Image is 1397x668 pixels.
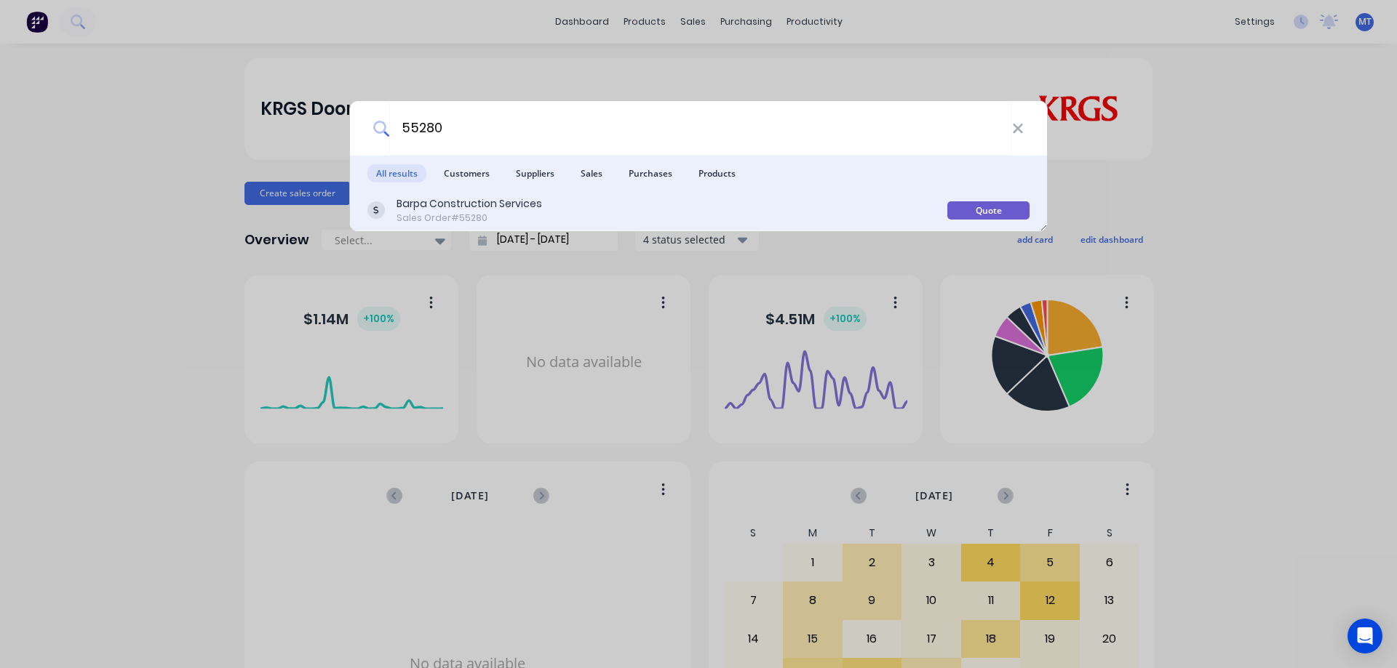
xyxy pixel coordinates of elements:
div: Sales Order #55280 [397,212,542,225]
span: Sales [572,164,611,182]
span: All results [367,164,426,182]
span: Suppliers [507,164,563,182]
div: Open Intercom Messenger [1348,619,1382,653]
span: Purchases [620,164,681,182]
span: Customers [435,164,498,182]
div: Quote [947,201,1030,220]
input: Start typing a customer or supplier name to create a new order... [389,101,1012,156]
div: Barpa Construction Services [397,196,542,212]
span: Products [690,164,744,182]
